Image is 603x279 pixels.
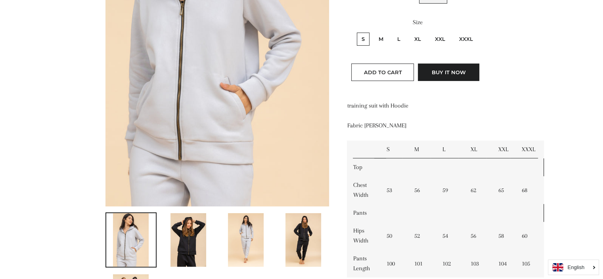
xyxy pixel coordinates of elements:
td: 65 [492,176,516,204]
td: Pants Length [347,250,380,277]
td: 54 [436,222,465,250]
i: English [567,265,584,270]
p: Fabric [PERSON_NAME] [347,121,488,131]
td: 68 [516,176,544,204]
a: English [552,263,595,271]
img: Load image into Gallery viewer, Menna Training Suit [170,213,206,267]
td: 52 [408,222,436,250]
td: S [380,140,408,158]
button: Buy it now [418,63,479,81]
td: 104 [492,250,516,277]
td: 60 [516,222,544,250]
td: 53 [380,176,408,204]
td: Pants [347,204,380,222]
img: Load image into Gallery viewer, Menna Training Suit [228,213,264,267]
td: Hips Width [347,222,380,250]
td: XXL [492,140,516,158]
p: training suit with Hoodie [347,101,488,111]
label: XL [410,33,426,46]
button: Add to Cart [351,63,414,81]
td: 59 [436,176,465,204]
td: M [408,140,436,158]
td: Chest Width [347,176,380,204]
td: 102 [436,250,465,277]
td: XL [464,140,492,158]
label: XXL [430,33,450,46]
label: M [374,33,388,46]
td: L [436,140,465,158]
td: 56 [464,222,492,250]
label: XXXL [454,33,478,46]
td: 105 [516,250,544,277]
td: 56 [408,176,436,204]
img: Load image into Gallery viewer, Menna Training Suit [113,213,149,267]
label: L [392,33,405,46]
img: Load image into Gallery viewer, Menna Training Suit [285,213,321,267]
td: 58 [492,222,516,250]
td: 100 [380,250,408,277]
label: Size [347,17,488,27]
td: 103 [464,250,492,277]
td: 50 [380,222,408,250]
label: S [357,33,369,46]
td: Top [347,158,380,176]
span: Add to Cart [364,69,402,75]
td: XXXL [516,140,544,158]
td: 101 [408,250,436,277]
td: 62 [464,176,492,204]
